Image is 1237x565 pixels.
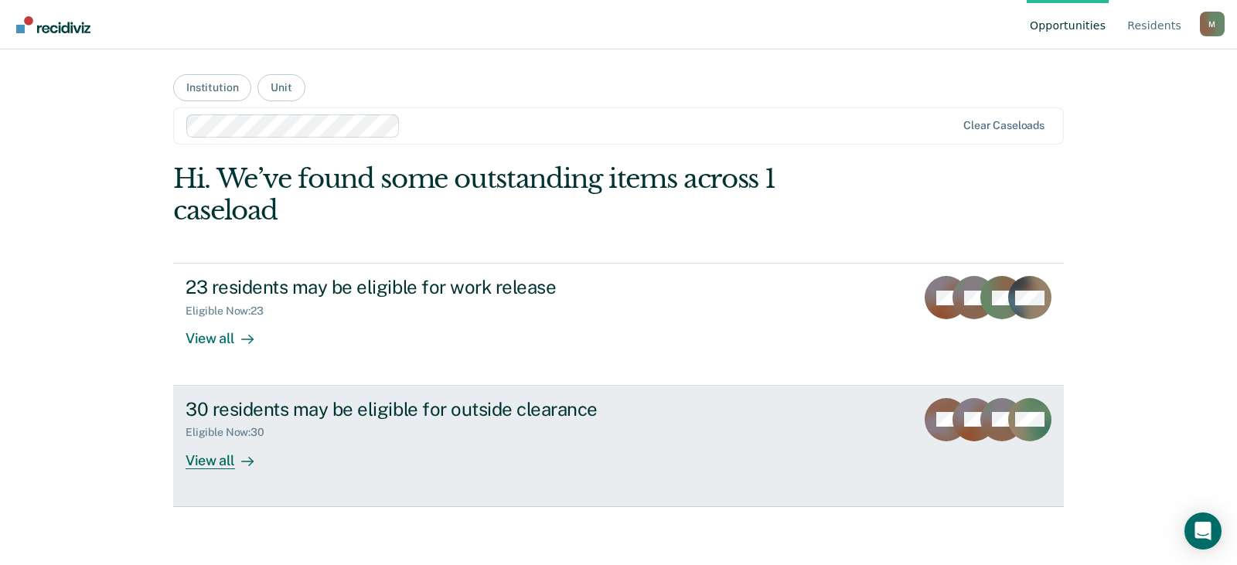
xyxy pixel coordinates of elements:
[186,398,728,420] div: 30 residents may be eligible for outside clearance
[186,276,728,298] div: 23 residents may be eligible for work release
[963,119,1044,132] div: Clear caseloads
[1184,512,1222,550] div: Open Intercom Messenger
[173,386,1064,507] a: 30 residents may be eligible for outside clearanceEligible Now:30View all
[1200,12,1225,36] div: M
[173,74,251,101] button: Institution
[186,426,277,439] div: Eligible Now : 30
[16,16,90,33] img: Recidiviz
[1200,12,1225,36] button: Profile dropdown button
[186,318,272,348] div: View all
[186,305,276,318] div: Eligible Now : 23
[186,439,272,469] div: View all
[173,263,1064,385] a: 23 residents may be eligible for work releaseEligible Now:23View all
[173,163,886,226] div: Hi. We’ve found some outstanding items across 1 caseload
[257,74,305,101] button: Unit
